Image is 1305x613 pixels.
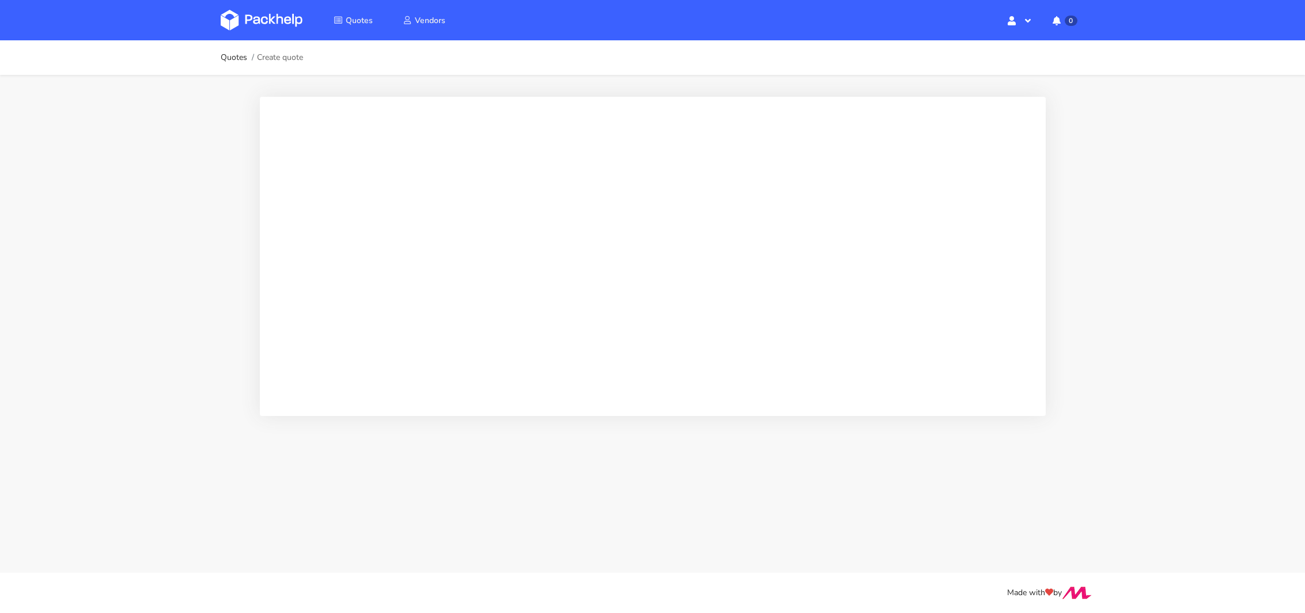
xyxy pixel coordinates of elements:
nav: breadcrumb [221,46,304,69]
span: Quotes [346,15,373,26]
a: Quotes [320,10,387,31]
iframe: Your browser does not support iframes. [274,111,1032,399]
button: 0 [1043,10,1084,31]
a: Vendors [389,10,459,31]
a: Quotes [221,53,247,62]
img: Move Closer [1062,586,1092,599]
span: 0 [1065,16,1077,26]
span: Vendors [415,15,445,26]
div: Made with by [206,586,1100,600]
img: Dashboard [221,10,302,31]
span: Create quote [257,53,303,62]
